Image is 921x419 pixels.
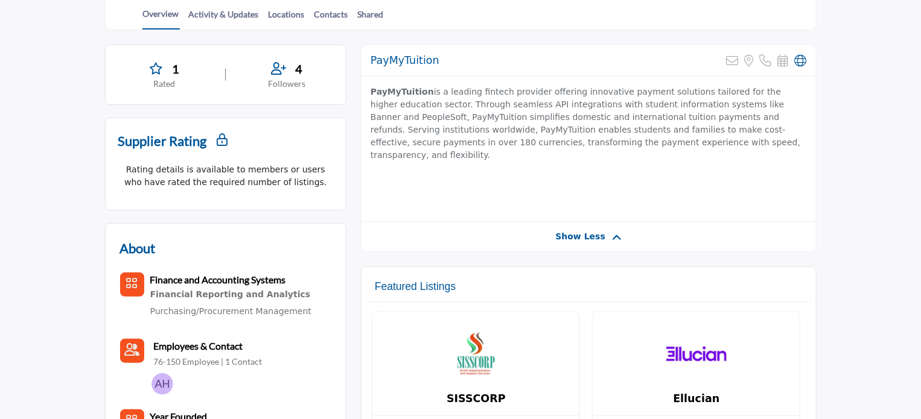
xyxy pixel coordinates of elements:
a: Financial Reporting and Analytics [150,287,311,303]
a: Overview [142,7,180,30]
h2: PayMyTuition [371,54,439,67]
img: SISSCORP [446,324,506,384]
a: Finance and Accounting Systems [150,276,286,285]
a: Link of redirect to contact page [120,339,144,363]
div: Transform raw financial data into actionable insights. Designed to bolster fiscal decisions, ensu... [150,287,311,303]
b: Finance and Accounting Systems [150,274,286,285]
button: Category Icon [120,273,144,297]
span: 4 [296,60,303,78]
span: Show Less [555,230,605,243]
a: Locations [268,8,305,29]
a: Shared [357,8,384,29]
button: Contact-Employee Icon [120,339,144,363]
a: Contacts [314,8,349,29]
img: Arif H. [151,373,173,395]
p: Rating details is available to members or users who have rated the required number of listings. [118,163,333,189]
p: Rated [120,78,209,90]
h2: About [120,238,156,258]
a: SISSCORP [447,392,506,405]
b: Employees & Contact [154,340,243,351]
a: Purchasing/Procurement Management [150,306,311,316]
p: is a leading fintech provider offering innovative payment solutions tailored for the higher educa... [371,86,807,162]
img: Ellucian [666,324,727,384]
h2: Featured Listings [375,280,456,293]
a: Employees & Contact [154,339,243,353]
strong: PayMyTuition [371,87,434,96]
p: Followers [243,78,331,90]
a: 76-150 Employee | 1 Contact [154,356,263,368]
h2: Supplier Rating [118,131,207,151]
span: 1 [172,60,179,78]
a: Ellucian [673,392,719,405]
a: Activity & Updates [188,8,260,29]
